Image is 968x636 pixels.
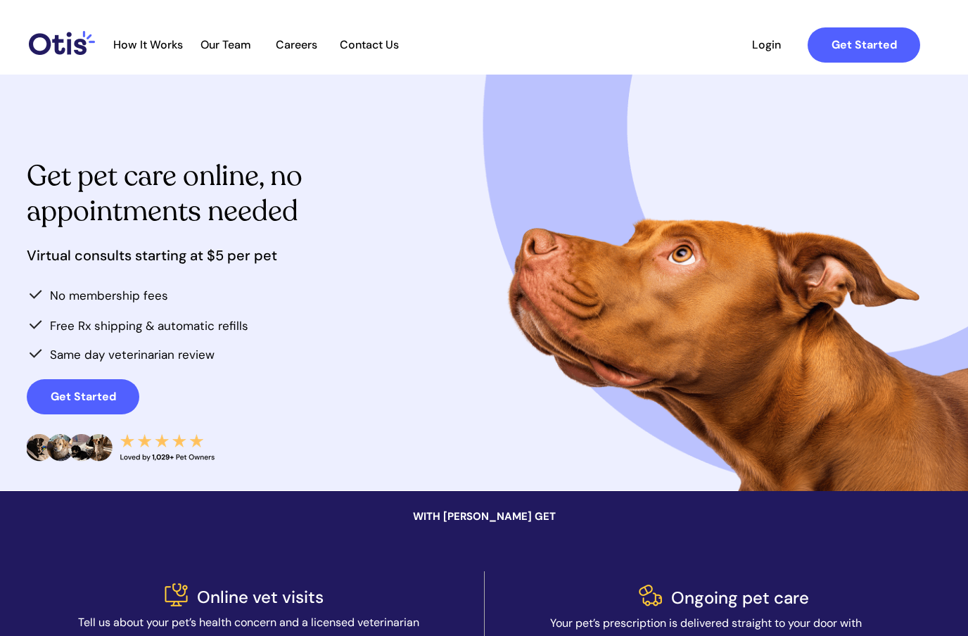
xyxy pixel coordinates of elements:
span: How It Works [106,38,190,51]
strong: Get Started [51,389,116,404]
a: Contact Us [332,38,406,52]
a: Login [734,27,798,63]
span: Virtual consults starting at $5 per pet [27,246,277,265]
span: Careers [262,38,331,51]
strong: Get Started [832,37,897,52]
span: Online vet visits [197,586,324,608]
span: Our Team [191,38,260,51]
span: WITH [PERSON_NAME] GET [413,509,556,523]
span: Contact Us [332,38,406,51]
span: Ongoing pet care [671,587,809,609]
span: Get pet care online, no appointments needed [27,157,302,230]
span: Same day veterinarian review [50,347,215,362]
a: Get Started [27,379,139,414]
a: Get Started [808,27,920,63]
a: Careers [262,38,331,52]
a: How It Works [106,38,190,52]
span: Free Rx shipping & automatic refills [50,318,248,333]
a: Our Team [191,38,260,52]
span: Login [734,38,798,51]
span: No membership fees [50,288,168,303]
